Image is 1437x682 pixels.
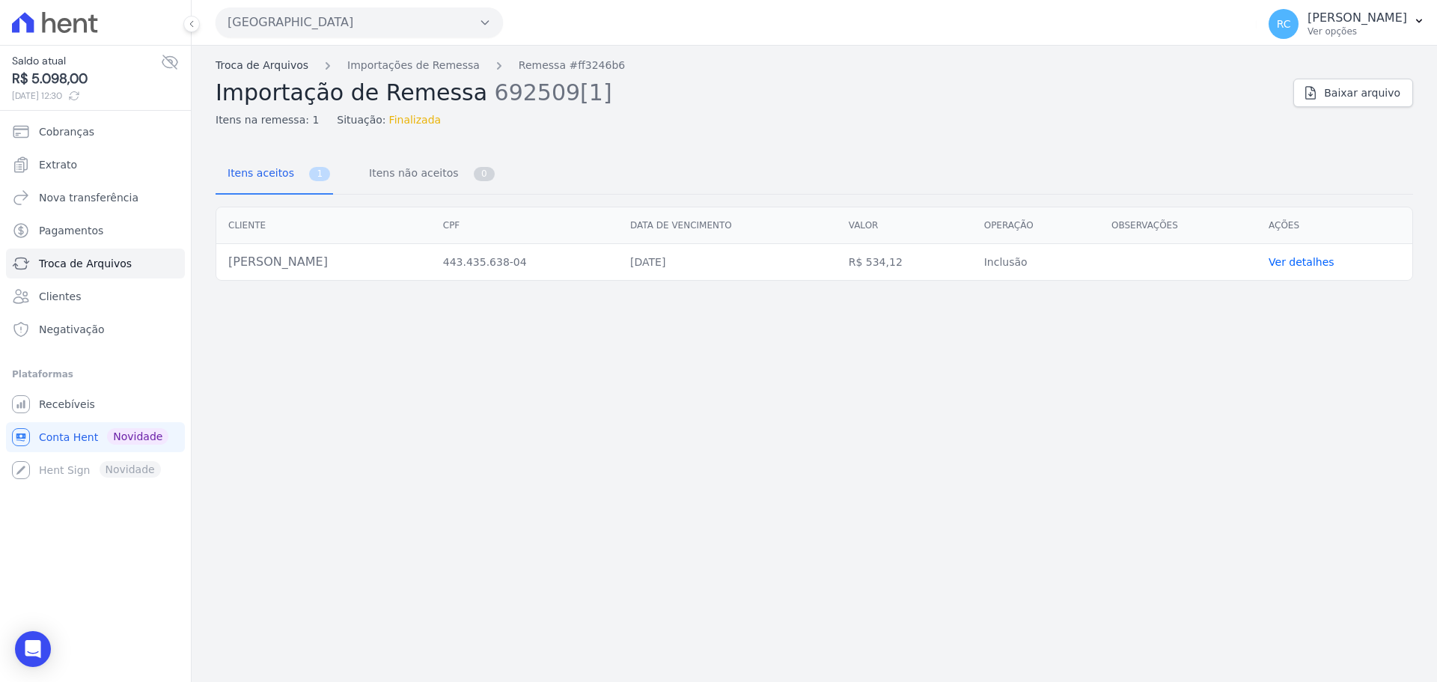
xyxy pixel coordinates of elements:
[216,58,1281,73] nav: Breadcrumb
[431,207,618,244] th: CPF
[618,244,837,281] td: [DATE]
[39,157,77,172] span: Extrato
[216,79,487,106] span: Importação de Remessa
[972,207,1099,244] th: Operação
[431,244,618,281] td: 443.435.638-04
[347,58,480,73] a: Importações de Remessa
[6,150,185,180] a: Extrato
[216,155,498,195] nav: Tab selector
[1308,10,1407,25] p: [PERSON_NAME]
[519,58,625,73] a: Remessa #ff3246b6
[1324,85,1400,100] span: Baixar arquivo
[474,167,495,181] span: 0
[39,397,95,412] span: Recebíveis
[360,158,461,188] span: Itens não aceitos
[216,155,333,195] a: Itens aceitos 1
[6,216,185,246] a: Pagamentos
[1277,19,1291,29] span: RC
[1269,256,1334,268] a: Ver detalhes
[6,422,185,452] a: Conta Hent Novidade
[972,244,1099,281] td: Inclusão
[337,112,385,128] span: Situação:
[357,155,498,195] a: Itens não aceitos 0
[216,244,431,281] td: [PERSON_NAME]
[39,322,105,337] span: Negativação
[6,249,185,278] a: Troca de Arquivos
[1257,207,1412,244] th: Ações
[309,167,330,181] span: 1
[389,112,442,128] span: Finalizada
[618,207,837,244] th: Data de vencimento
[39,223,103,238] span: Pagamentos
[837,207,972,244] th: Valor
[219,158,297,188] span: Itens aceitos
[216,58,308,73] a: Troca de Arquivos
[1257,3,1437,45] button: RC [PERSON_NAME] Ver opções
[39,256,132,271] span: Troca de Arquivos
[12,69,161,89] span: R$ 5.098,00
[6,389,185,419] a: Recebíveis
[1308,25,1407,37] p: Ver opções
[107,428,168,445] span: Novidade
[6,281,185,311] a: Clientes
[12,89,161,103] span: [DATE] 12:30
[6,314,185,344] a: Negativação
[12,53,161,69] span: Saldo atual
[39,430,98,445] span: Conta Hent
[6,117,185,147] a: Cobranças
[39,289,81,304] span: Clientes
[216,7,503,37] button: [GEOGRAPHIC_DATA]
[495,78,612,106] span: 692509[1]
[39,190,138,205] span: Nova transferência
[1293,79,1413,107] a: Baixar arquivo
[837,244,972,281] td: R$ 534,12
[12,365,179,383] div: Plataformas
[1099,207,1257,244] th: Observações
[6,183,185,213] a: Nova transferência
[12,117,179,485] nav: Sidebar
[15,631,51,667] div: Open Intercom Messenger
[39,124,94,139] span: Cobranças
[216,207,431,244] th: Cliente
[216,112,319,128] span: Itens na remessa: 1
